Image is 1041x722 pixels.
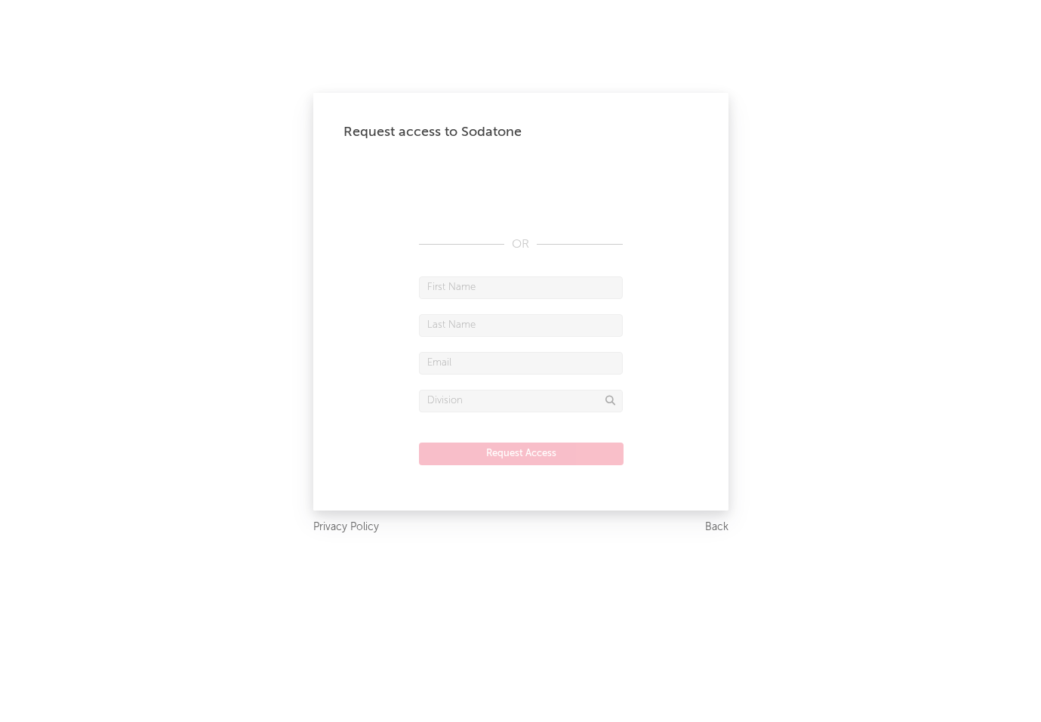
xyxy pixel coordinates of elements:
button: Request Access [419,443,624,465]
a: Privacy Policy [313,518,379,537]
div: OR [419,236,623,254]
input: First Name [419,276,623,299]
input: Division [419,390,623,412]
a: Back [705,518,728,537]
input: Email [419,352,623,375]
input: Last Name [419,314,623,337]
div: Request access to Sodatone [343,123,698,141]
